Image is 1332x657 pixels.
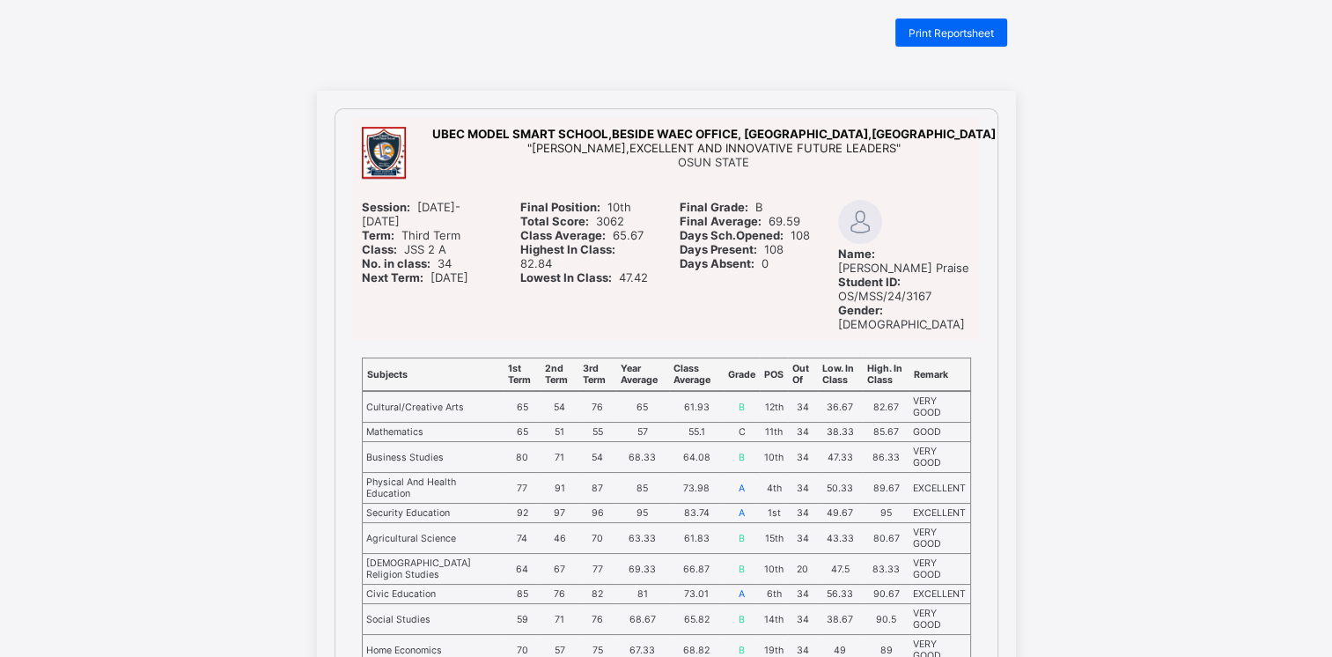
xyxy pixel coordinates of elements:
[836,200,966,226] span: [PERSON_NAME] Praise
[813,510,859,528] td: 56.33
[360,193,428,206] b: No. in class:
[863,358,909,392] th: High. In Class
[432,127,996,141] span: UBEC MODEL SMART SCHOOL,BESIDE WAEC OFFICE, [GEOGRAPHIC_DATA],[GEOGRAPHIC_DATA]
[541,554,579,585] td: 67
[818,442,863,473] td: 47.33
[678,153,745,166] b: Final Grade:
[362,270,423,284] b: Next Term:
[680,242,757,256] b: Days Present:
[724,442,760,473] td: B
[362,504,504,523] td: Security Education
[788,554,818,585] td: 20
[664,528,718,557] td: 65.82
[909,442,970,473] td: VERY GOOD
[784,528,813,557] td: 34
[784,452,813,481] td: 34
[362,442,504,473] td: Business Studies
[664,510,718,528] td: 73.01
[680,228,810,242] span: 108
[536,386,574,415] td: 71
[788,504,818,523] td: 34
[541,442,579,473] td: 71
[500,337,537,367] td: 65
[578,554,616,585] td: 77
[362,423,504,442] td: Mathematics
[755,528,784,557] td: 14th
[664,367,718,386] td: 55.1
[504,473,541,504] td: 77
[611,433,664,452] td: 95
[838,247,875,261] b: Name:
[813,481,859,510] td: 47.5
[719,528,755,557] td: B
[360,386,500,415] td: Business Studies
[678,180,806,193] span: 108
[611,557,664,587] td: 67.33
[360,367,500,386] td: Mathematics
[859,415,906,433] td: 89.67
[818,504,863,523] td: 49.67
[788,423,818,442] td: 34
[906,510,968,528] td: EXCELLENT
[678,166,756,180] b: Final Average:
[669,504,724,523] td: 83.74
[362,270,468,284] span: [DATE]
[813,528,859,557] td: 38.67
[859,528,906,557] td: 90.5
[431,80,1000,93] span: UBEC MODEL SMART SCHOOL,BESIDE WAEC OFFICE, [GEOGRAPHIC_DATA],[GEOGRAPHIC_DATA]
[362,228,394,242] b: Term:
[360,510,500,528] td: Civic Education
[519,153,598,166] b: Final Position:
[519,206,609,219] b: Lowest In Class:
[664,386,718,415] td: 64.08
[724,473,760,504] td: A
[680,228,784,242] b: Days Sch.Opened:
[719,510,755,528] td: A
[611,528,664,557] td: 68.67
[719,337,755,367] td: B
[526,93,902,107] span: "[PERSON_NAME],EXCELLENT AND INNOVATIVE FUTURE LEADERS"
[755,415,784,433] td: 4th
[504,523,541,554] td: 74
[362,200,460,228] span: [DATE]-[DATE]
[838,303,883,317] b: Gender:
[755,433,784,452] td: 1st
[859,452,906,481] td: 80.67
[669,423,724,442] td: 55.1
[836,253,880,266] b: Gender:
[755,306,784,338] th: POS
[574,367,611,386] td: 55
[664,481,718,510] td: 66.87
[669,358,724,392] th: Class Average
[906,337,968,367] td: VERY GOOD
[362,523,504,554] td: Agricultural Science
[504,391,541,423] td: 65
[680,256,754,270] b: Days Absent:
[838,247,969,275] span: [PERSON_NAME] Praise
[611,337,664,367] td: 65
[906,367,968,386] td: GOOD
[578,358,616,392] th: 3rd Term
[906,433,968,452] td: EXCELLENT
[541,523,579,554] td: 46
[813,367,859,386] td: 38.33
[536,367,574,386] td: 51
[520,228,606,242] b: Class Average:
[679,107,750,120] span: OSUN STATE
[616,391,669,423] td: 65
[678,206,764,219] span: 0
[678,153,760,166] span: B
[611,386,664,415] td: 68.33
[906,452,968,481] td: VERY GOOD
[909,358,970,392] th: Remark
[784,386,813,415] td: 34
[500,528,537,557] td: 59
[859,367,906,386] td: 85.67
[906,386,968,415] td: VERY GOOD
[616,423,669,442] td: 57
[755,337,784,367] td: 12th
[536,452,574,481] td: 46
[611,415,664,433] td: 85
[578,504,616,523] td: 96
[678,155,749,169] span: OSUN STATE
